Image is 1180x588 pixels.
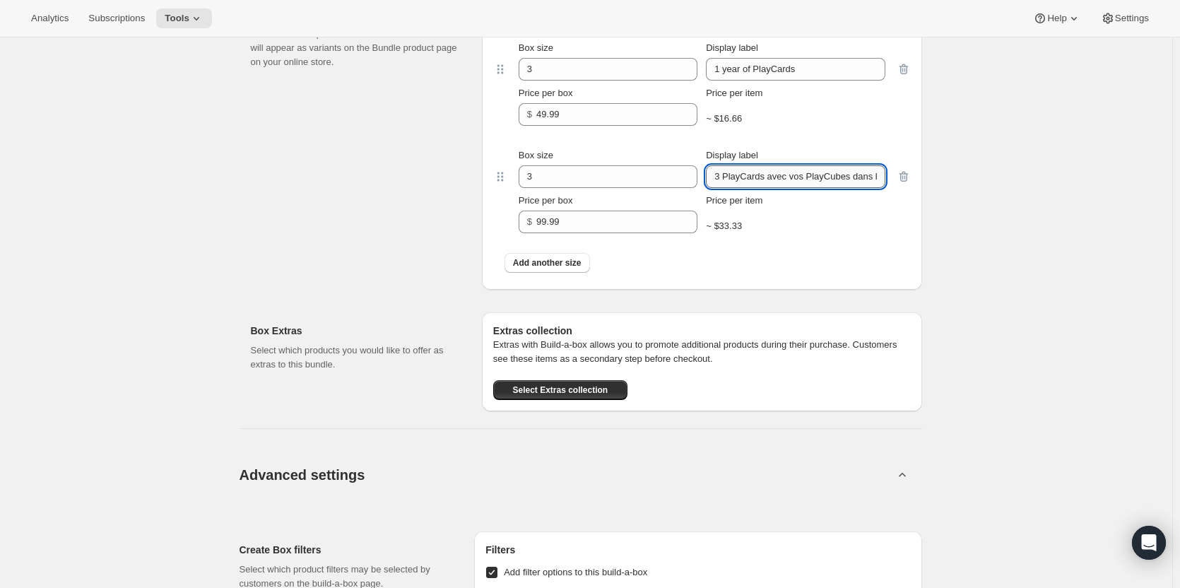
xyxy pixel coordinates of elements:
span: Display label [706,150,758,160]
div: ~ $33.33 [706,219,885,233]
h2: Create Box filters [240,543,452,557]
button: Subscriptions [80,8,153,28]
p: Extras with Build-a-box allows you to promote additional products during their purchase. Customer... [493,338,911,366]
h2: Box Extras [251,324,459,338]
span: Advanced settings [240,464,365,486]
div: ~ $16.66 [706,112,885,126]
button: Add another size [505,253,590,273]
h6: Filters [485,543,910,557]
span: Price per box [519,195,573,206]
h6: Extras collection [493,324,911,338]
span: Help [1047,13,1066,24]
span: Select Extras collection [512,384,608,396]
button: Help [1025,8,1089,28]
span: Analytics [31,13,69,24]
span: Price per box [519,88,573,98]
button: Advanced settings [231,447,902,502]
p: Enter sizes and prices for each box. These boxes will appear as variants on the Bundle product pa... [251,27,459,69]
input: Box size [519,58,676,81]
p: Select which products you would like to offer as extras to this bundle. [251,343,459,372]
input: Display label [706,58,885,81]
div: Open Intercom Messenger [1132,526,1166,560]
input: Box size [519,165,676,188]
button: Analytics [23,8,77,28]
button: Tools [156,8,212,28]
span: Box size [519,150,553,160]
span: Add another size [513,257,582,269]
span: Settings [1115,13,1149,24]
span: Subscriptions [88,13,145,24]
button: Settings [1092,8,1157,28]
span: Add filter options to this build-a-box [504,567,647,577]
input: Display label [706,165,885,188]
span: Display label [706,42,758,53]
div: Price per item [706,194,885,208]
span: $ [527,109,532,119]
input: 10.00 [536,211,676,233]
button: Select Extras collection [493,380,627,400]
input: 10.00 [536,103,676,126]
span: $ [527,216,532,227]
div: Price per item [706,86,885,100]
span: Tools [165,13,189,24]
span: Box size [519,42,553,53]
